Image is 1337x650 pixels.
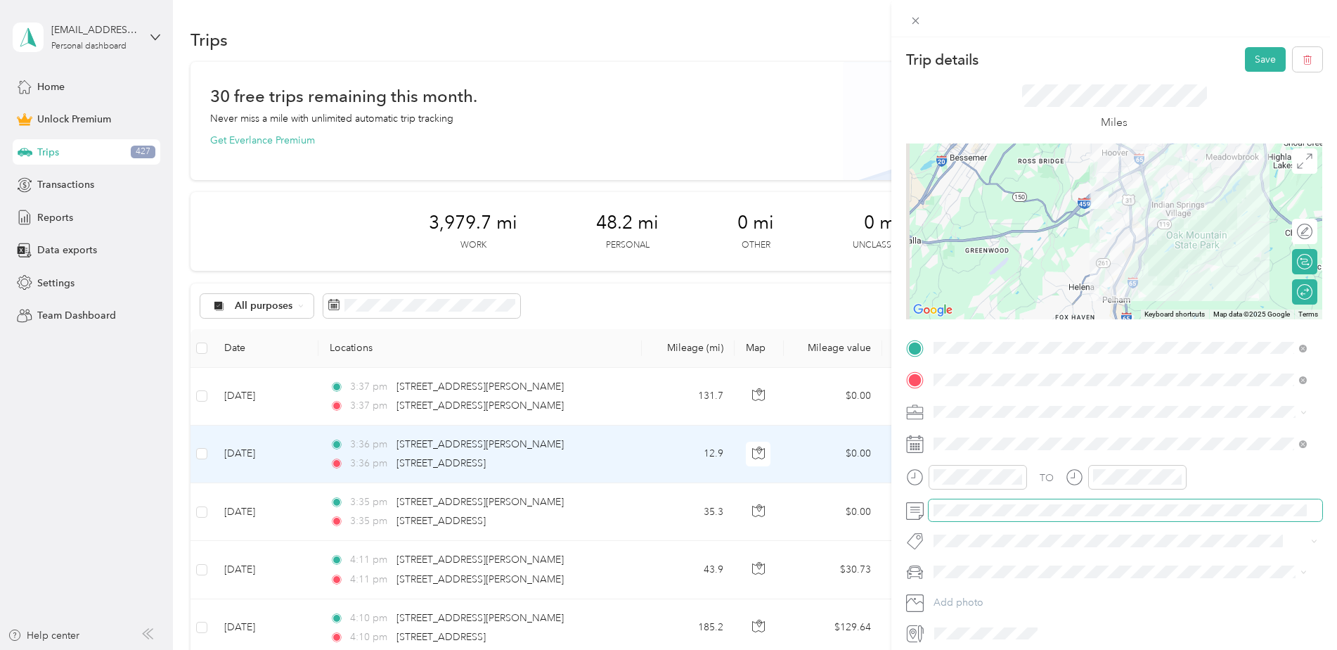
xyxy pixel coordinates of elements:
button: Save [1245,47,1286,72]
p: Trip details [906,50,978,70]
div: TO [1040,471,1054,485]
button: Keyboard shortcuts [1144,310,1205,319]
a: Open this area in Google Maps (opens a new window) [910,301,956,319]
p: Miles [1101,114,1128,132]
span: Map data ©2025 Google [1213,310,1290,318]
iframe: Everlance-gr Chat Button Frame [1258,571,1337,650]
img: Google [910,301,956,319]
button: Add photo [929,593,1322,613]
